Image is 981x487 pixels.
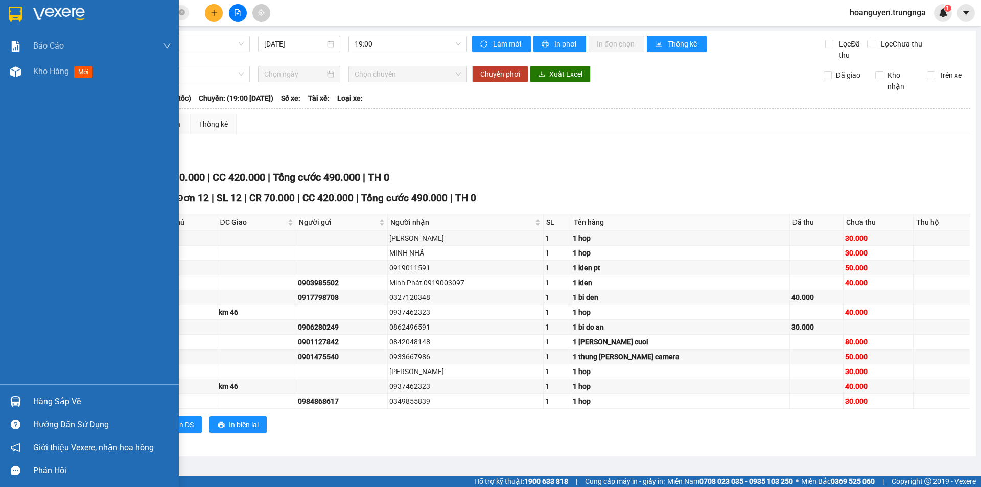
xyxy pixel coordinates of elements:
[790,214,844,231] th: Đã thu
[545,381,569,392] div: 1
[298,396,385,407] div: 0984868617
[355,36,461,52] span: 19:00
[573,366,788,377] div: 1 hop
[389,336,542,347] div: 0842048148
[355,66,461,82] span: Chọn chuyến
[842,6,934,19] span: hoanguyen.trungnga
[199,119,228,130] div: Thống kê
[389,366,542,377] div: [PERSON_NAME]
[545,366,569,377] div: 1
[946,5,949,12] span: 1
[573,381,788,392] div: 1 hop
[573,351,788,362] div: 1 thung [PERSON_NAME] camera
[389,396,542,407] div: 0349855839
[573,336,788,347] div: 1 [PERSON_NAME] cuoi
[10,396,21,407] img: warehouse-icon
[533,36,586,52] button: printerIn phơi
[845,307,912,318] div: 40.000
[298,336,385,347] div: 0901127842
[389,292,542,303] div: 0327120348
[163,42,171,50] span: down
[914,214,970,231] th: Thu hộ
[573,396,788,407] div: 1 hop
[199,92,273,104] span: Chuyến: (19:00 [DATE])
[883,69,919,92] span: Kho nhận
[299,217,377,228] span: Người gửi
[213,171,265,183] span: CC 420.000
[33,394,171,409] div: Hàng sắp về
[545,321,569,333] div: 1
[450,192,453,204] span: |
[573,262,788,273] div: 1 kien pt
[389,277,542,288] div: Minh Phát 0919003097
[10,41,21,52] img: solution-icon
[538,71,545,79] span: download
[9,7,22,22] img: logo-vxr
[297,192,300,204] span: |
[935,69,966,81] span: Trên xe
[11,443,20,452] span: notification
[549,68,582,80] span: Xuất Excel
[281,92,300,104] span: Số xe:
[882,476,884,487] span: |
[542,40,550,49] span: printer
[545,351,569,362] div: 1
[389,262,542,273] div: 0919011591
[368,171,389,183] span: TH 0
[298,321,385,333] div: 0906280249
[545,262,569,273] div: 1
[831,477,875,485] strong: 0369 525 060
[217,192,242,204] span: SL 12
[544,214,571,231] th: SL
[573,321,788,333] div: 1 bi do an
[389,321,542,333] div: 0862496591
[455,192,476,204] span: TH 0
[845,396,912,407] div: 30.000
[273,171,360,183] span: Tổng cước 490.000
[337,92,363,104] span: Loại xe:
[157,214,217,231] th: Ghi chú
[573,307,788,318] div: 1 hop
[390,217,533,228] span: Người nhận
[219,381,294,392] div: km 46
[845,277,912,288] div: 40.000
[573,247,788,259] div: 1 hop
[845,262,912,273] div: 50.000
[493,38,523,50] span: Làm mới
[252,4,270,22] button: aim
[845,233,912,244] div: 30.000
[10,66,21,77] img: warehouse-icon
[209,416,267,433] button: printerIn biên lai
[229,4,247,22] button: file-add
[389,247,542,259] div: MINH NHÃ
[179,9,185,15] span: close-circle
[298,351,385,362] div: 0901475540
[207,171,210,183] span: |
[530,66,591,82] button: downloadXuất Excel
[655,40,664,49] span: bar-chart
[249,192,295,204] span: CR 70.000
[389,381,542,392] div: 0937462323
[545,233,569,244] div: 1
[545,307,569,318] div: 1
[647,36,707,52] button: bar-chartThống kê
[845,366,912,377] div: 30.000
[472,66,528,82] button: Chuyển phơi
[667,476,793,487] span: Miền Nam
[308,92,330,104] span: Tài xế:
[944,5,951,12] sup: 1
[33,39,64,52] span: Báo cáo
[832,69,865,81] span: Đã giao
[264,68,325,80] input: Chọn ngày
[33,441,154,454] span: Giới thiệu Vexere, nhận hoa hồng
[571,214,790,231] th: Tên hàng
[801,476,875,487] span: Miền Bắc
[957,4,975,22] button: caret-down
[474,476,568,487] span: Hỗ trợ kỹ thuật:
[545,336,569,347] div: 1
[212,192,214,204] span: |
[589,36,644,52] button: In đơn chọn
[472,36,531,52] button: syncLàm mới
[389,307,542,318] div: 0937462323
[576,476,577,487] span: |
